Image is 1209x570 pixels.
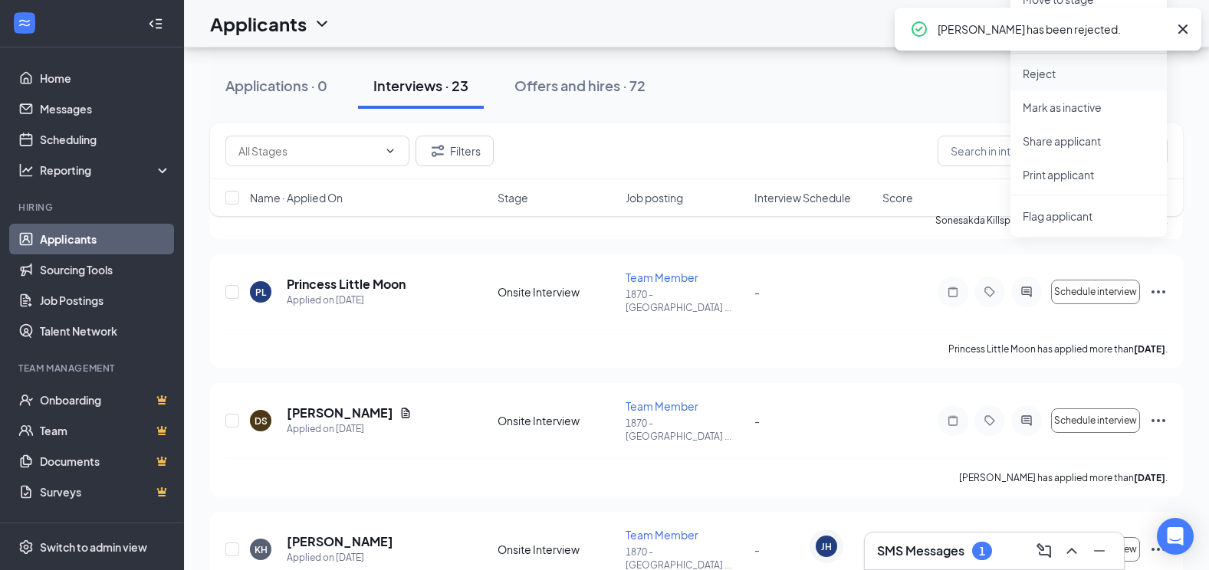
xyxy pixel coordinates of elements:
[979,545,985,558] div: 1
[1149,540,1168,559] svg: Ellipses
[626,528,698,542] span: Team Member
[981,286,999,298] svg: Tag
[944,414,962,427] svg: Note
[18,539,34,555] svg: Settings
[40,162,172,178] div: Reporting
[40,385,171,415] a: OnboardingCrown
[40,539,147,555] div: Switch to admin view
[1032,539,1056,563] button: ComposeMessage
[18,201,168,214] div: Hiring
[287,405,393,421] h5: [PERSON_NAME]
[18,162,34,178] svg: Analysis
[626,417,744,443] p: 1870 - [GEOGRAPHIC_DATA] ...
[1087,539,1112,563] button: Minimize
[40,285,171,316] a: Job Postings
[287,550,393,565] div: Applied on [DATE]
[910,20,928,38] svg: CheckmarkCircle
[626,399,698,413] span: Team Member
[287,533,393,550] h5: [PERSON_NAME]
[498,542,616,557] div: Onsite Interview
[40,124,171,155] a: Scheduling
[877,542,964,559] h3: SMS Messages
[313,15,331,33] svg: ChevronDown
[981,414,999,427] svg: Tag
[40,224,171,254] a: Applicants
[1149,283,1168,301] svg: Ellipses
[1054,415,1137,426] span: Schedule interview
[384,145,396,157] svg: ChevronDown
[373,76,468,95] div: Interviews · 23
[754,414,760,427] span: -
[429,142,447,160] svg: Filter
[754,542,760,556] span: -
[882,190,913,205] span: Score
[399,407,412,419] svg: Document
[754,190,851,205] span: Interview Schedule
[40,477,171,507] a: SurveysCrown
[938,136,1168,166] input: Search in interviews
[948,342,1168,355] p: Princess Little Moon has applied more than .
[626,190,683,205] span: Job posting
[498,413,616,428] div: Onsite Interview
[821,540,832,553] div: JH
[1134,472,1165,483] b: [DATE]
[498,284,616,300] div: Onsite Interview
[754,285,760,299] span: -
[514,76,646,95] div: Offers and hires · 72
[498,190,528,205] span: Stage
[944,286,962,298] svg: Note
[210,11,307,37] h1: Applicants
[250,190,343,205] span: Name · Applied On
[17,15,32,31] svg: WorkstreamLogo
[40,316,171,346] a: Talent Network
[255,414,268,427] div: DS
[287,421,412,437] div: Applied on [DATE]
[18,362,168,375] div: Team Management
[1054,287,1137,297] span: Schedule interview
[1157,518,1194,555] div: Open Intercom Messenger
[238,142,378,159] input: All Stages
[287,276,406,293] h5: Princess Little Moon
[416,136,494,166] button: Filter Filters
[40,63,171,93] a: Home
[1090,542,1109,560] svg: Minimize
[1134,343,1165,355] b: [DATE]
[1063,542,1081,560] svg: ChevronUp
[40,93,171,124] a: Messages
[1035,542,1053,560] svg: ComposeMessage
[938,20,1168,38] div: [PERSON_NAME] has been rejected.
[1051,408,1140,433] button: Schedule interview
[40,446,171,477] a: DocumentsCrown
[626,270,698,284] span: Team Member
[959,471,1168,484] p: [PERSON_NAME] has applied more than .
[225,76,327,95] div: Applications · 0
[1174,20,1192,38] svg: Cross
[1149,411,1168,430] svg: Ellipses
[287,293,406,308] div: Applied on [DATE]
[40,254,171,285] a: Sourcing Tools
[1051,280,1140,304] button: Schedule interview
[40,415,171,446] a: TeamCrown
[1060,539,1084,563] button: ChevronUp
[255,543,268,556] div: KH
[148,16,163,31] svg: Collapse
[626,288,744,314] p: 1870 - [GEOGRAPHIC_DATA] ...
[1017,414,1036,427] svg: ActiveChat
[255,286,266,299] div: PL
[1017,286,1036,298] svg: ActiveChat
